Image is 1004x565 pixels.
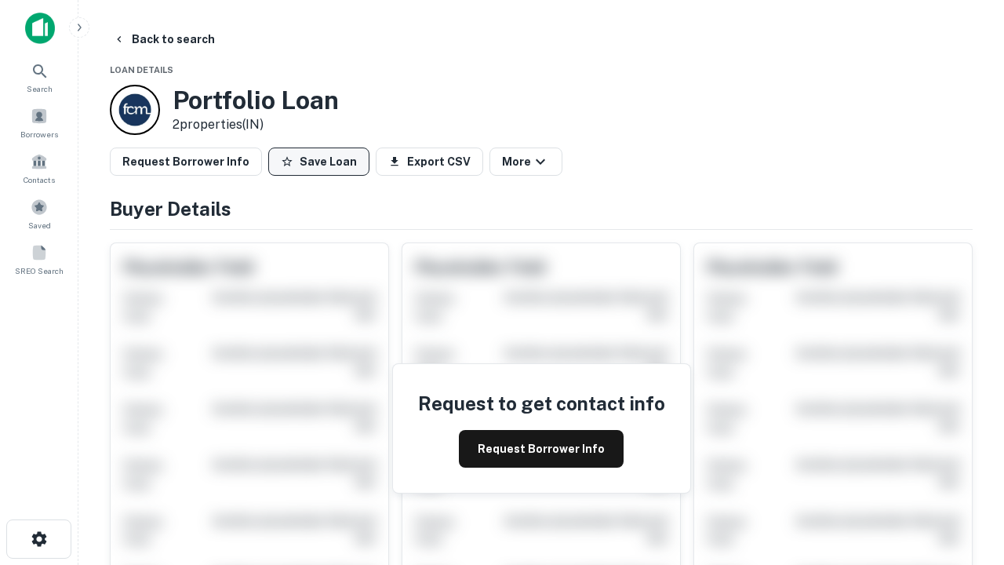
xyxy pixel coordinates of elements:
[28,219,51,231] span: Saved
[27,82,53,95] span: Search
[110,65,173,75] span: Loan Details
[20,128,58,140] span: Borrowers
[173,86,339,115] h3: Portfolio Loan
[5,192,74,235] a: Saved
[107,25,221,53] button: Back to search
[5,238,74,280] a: SREO Search
[268,148,369,176] button: Save Loan
[173,115,339,134] p: 2 properties (IN)
[5,101,74,144] a: Borrowers
[376,148,483,176] button: Export CSV
[5,147,74,189] a: Contacts
[15,264,64,277] span: SREO Search
[489,148,562,176] button: More
[926,439,1004,515] iframe: Chat Widget
[5,56,74,98] a: Search
[110,148,262,176] button: Request Borrower Info
[459,430,624,468] button: Request Borrower Info
[24,173,55,186] span: Contacts
[110,195,973,223] h4: Buyer Details
[25,13,55,44] img: capitalize-icon.png
[418,389,665,417] h4: Request to get contact info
